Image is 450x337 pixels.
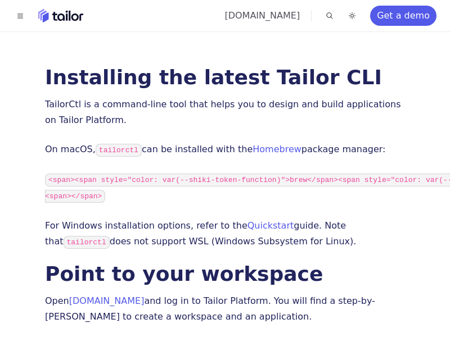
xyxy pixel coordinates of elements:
[69,295,145,306] a: [DOMAIN_NAME]
[247,220,294,231] a: Quickstart
[45,67,405,88] h1: Installing the latest Tailor CLI
[45,142,405,158] p: On macOS, can be installed with the package manager:
[96,144,142,157] code: tailorctl
[345,9,359,22] button: Toggle dark mode
[224,10,300,21] a: [DOMAIN_NAME]
[13,9,27,22] button: Toggle navigation
[45,293,405,325] p: Open and log in to Tailor Platform. You will find a step-by-[PERSON_NAME] to create a workspace a...
[45,97,405,128] p: TailorCtl is a command-line tool that helps you to design and build applications on Tailor Platform.
[45,264,405,284] h1: Point to your workspace
[64,236,110,249] code: tailorctl
[38,9,83,22] a: Home
[323,9,336,22] button: Find something...
[370,6,436,26] a: Get a demo
[253,144,301,154] a: Homebrew
[45,218,405,251] p: For Windows installation options, refer to the guide. Note that does not support WSL (Windows Sub...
